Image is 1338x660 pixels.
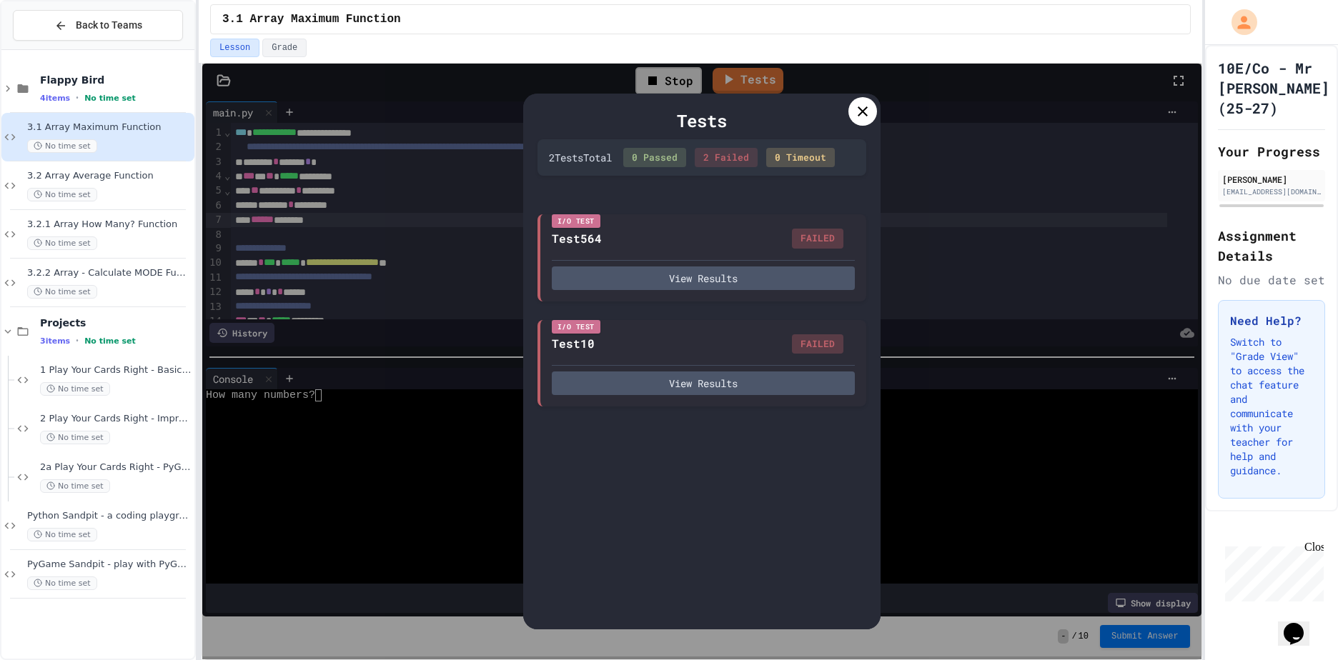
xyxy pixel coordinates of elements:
div: [EMAIL_ADDRESS][DOMAIN_NAME] [1222,186,1321,197]
button: View Results [552,266,855,290]
div: 0 Passed [623,148,686,168]
div: [PERSON_NAME] [1222,173,1321,186]
span: No time set [84,94,136,103]
div: Test564 [552,230,602,247]
div: 2 Test s Total [549,150,612,165]
button: Lesson [210,39,259,57]
h3: Need Help? [1230,312,1313,329]
span: Back to Teams [76,18,142,33]
span: 3.1 Array Maximum Function [222,11,401,28]
span: • [76,335,79,346]
div: 2 Failed [695,148,758,168]
iframe: chat widget [1219,541,1324,601]
span: No time set [40,382,110,396]
span: No time set [27,236,97,250]
span: No time set [27,285,97,299]
span: 2a Play Your Cards Right - PyGame [40,461,192,474]
span: 3.2.1 Array How Many? Function [27,219,192,231]
span: No time set [27,576,97,590]
button: View Results [552,371,855,395]
span: • [76,92,79,104]
span: 3.2.2 Array - Calculate MODE Function [27,267,192,279]
span: 3 items [40,336,70,346]
div: I/O Test [552,320,600,334]
div: Tests [537,108,866,134]
span: Flappy Bird [40,74,192,86]
span: No time set [27,528,97,541]
div: FAILED [792,334,843,354]
span: 3.2 Array Average Function [27,170,192,182]
span: Projects [40,316,192,329]
h2: Assignment Details [1218,226,1325,266]
p: Switch to "Grade View" to access the chat feature and communicate with your teacher for help and ... [1230,335,1313,478]
span: 1 Play Your Cards Right - Basic Version [40,364,192,376]
span: PyGame Sandpit - play with PyGame [27,559,192,571]
button: Grade [262,39,307,57]
span: 4 items [40,94,70,103]
iframe: chat widget [1278,603,1324,646]
div: FAILED [792,229,843,249]
div: Chat with us now!Close [6,6,99,91]
span: 2 Play Your Cards Right - Improved [40,413,192,425]
span: No time set [84,336,136,346]
div: I/O Test [552,214,600,228]
div: My Account [1216,6,1261,39]
button: Back to Teams [13,10,183,41]
div: Test10 [552,335,595,352]
span: No time set [40,431,110,444]
span: No time set [40,479,110,493]
span: 3.1 Array Maximum Function [27,121,192,134]
div: 0 Timeout [766,148,835,168]
div: No due date set [1218,271,1325,289]
h2: Your Progress [1218,141,1325,161]
span: No time set [27,188,97,201]
span: Python Sandpit - a coding playground [27,510,192,522]
span: No time set [27,139,97,153]
h1: 10E/Co - Mr [PERSON_NAME] (25-27) [1218,58,1329,118]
